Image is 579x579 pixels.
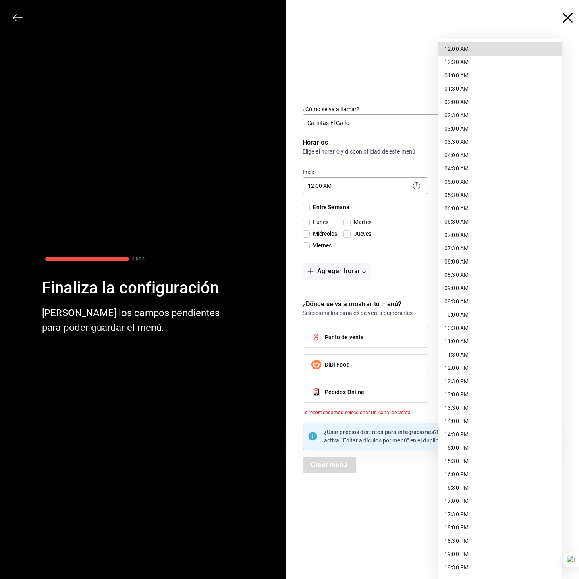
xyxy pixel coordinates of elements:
[438,415,562,428] li: 14:00 PM
[438,494,562,508] li: 17:00 PM
[438,322,562,335] li: 10:30 AM
[438,335,562,348] li: 11:00 AM
[438,202,562,215] li: 06:00 AM
[438,82,562,95] li: 01:30 AM
[438,95,562,109] li: 02:00 AM
[438,215,562,228] li: 06:30 AM
[438,175,562,189] li: 05:00 AM
[438,375,562,388] li: 12:30 PM
[438,282,562,295] li: 09:00 AM
[438,189,562,202] li: 05:30 AM
[438,401,562,415] li: 13:30 PM
[438,56,562,69] li: 12:30 AM
[438,228,562,242] li: 07:00 AM
[438,242,562,255] li: 07:30 AM
[438,308,562,322] li: 10:00 AM
[438,561,562,574] li: 19:30 PM
[438,428,562,441] li: 14:30 PM
[438,268,562,282] li: 08:30 AM
[438,69,562,82] li: 01:00 AM
[438,548,562,561] li: 19:00 PM
[438,348,562,361] li: 11:30 AM
[438,454,562,468] li: 15:30 PM
[438,441,562,454] li: 15:00 PM
[438,109,562,122] li: 02:30 AM
[438,508,562,521] li: 17:30 PM
[438,149,562,162] li: 04:00 AM
[438,468,562,481] li: 16:00 PM
[438,122,562,135] li: 03:00 AM
[438,162,562,175] li: 04:30 AM
[438,295,562,308] li: 09:30 AM
[438,534,562,548] li: 18:30 PM
[438,521,562,534] li: 18:00 PM
[438,388,562,401] li: 13:00 PM
[438,255,562,268] li: 08:00 AM
[438,481,562,494] li: 16:30 PM
[438,42,562,56] li: 12:00 AM
[438,135,562,149] li: 03:30 AM
[438,361,562,375] li: 12:00 PM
